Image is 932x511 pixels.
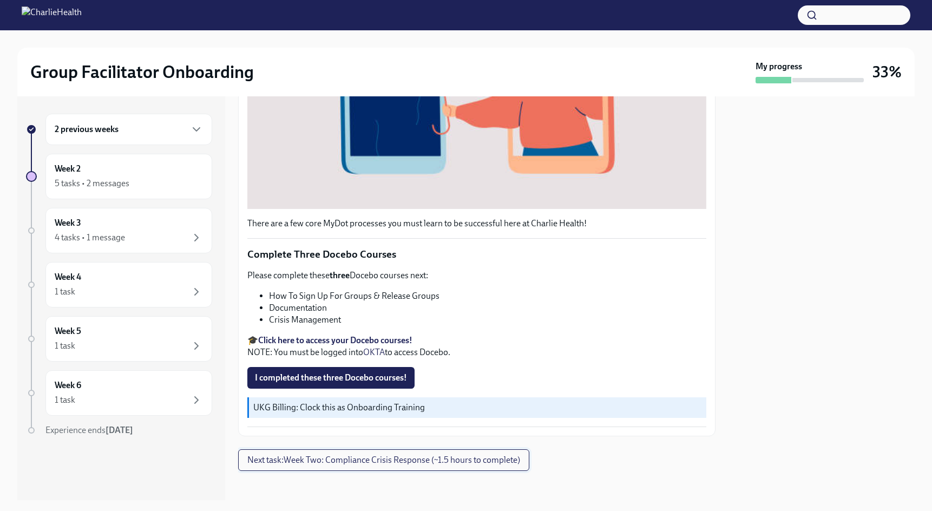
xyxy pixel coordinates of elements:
[756,61,802,73] strong: My progress
[26,316,212,362] a: Week 51 task
[247,247,706,261] p: Complete Three Docebo Courses
[247,367,415,389] button: I completed these three Docebo courses!
[45,114,212,145] div: 2 previous weeks
[26,262,212,307] a: Week 41 task
[55,178,129,189] div: 5 tasks • 2 messages
[30,61,254,83] h2: Group Facilitator Onboarding
[255,372,407,383] span: I completed these three Docebo courses!
[45,425,133,435] span: Experience ends
[247,270,706,281] p: Please complete these Docebo courses next:
[55,286,75,298] div: 1 task
[247,335,706,358] p: 🎓 NOTE: You must be logged into to access Docebo.
[238,449,529,471] button: Next task:Week Two: Compliance Crisis Response (~1.5 hours to complete)
[22,6,82,24] img: CharlieHealth
[253,402,702,414] p: UKG Billing: Clock this as Onboarding Training
[106,425,133,435] strong: [DATE]
[55,271,81,283] h6: Week 4
[55,340,75,352] div: 1 task
[872,62,902,82] h3: 33%
[247,218,706,230] p: There are a few core MyDot processes you must learn to be successful here at Charlie Health!
[269,290,706,302] li: How To Sign Up For Groups & Release Groups
[55,123,119,135] h6: 2 previous weeks
[55,379,81,391] h6: Week 6
[26,370,212,416] a: Week 61 task
[55,232,125,244] div: 4 tasks • 1 message
[247,455,520,466] span: Next task : Week Two: Compliance Crisis Response (~1.5 hours to complete)
[269,314,706,326] li: Crisis Management
[55,394,75,406] div: 1 task
[363,347,385,357] a: OKTA
[55,325,81,337] h6: Week 5
[269,302,706,314] li: Documentation
[258,335,412,345] a: Click here to access your Docebo courses!
[26,154,212,199] a: Week 25 tasks • 2 messages
[330,270,350,280] strong: three
[55,217,81,229] h6: Week 3
[26,208,212,253] a: Week 34 tasks • 1 message
[55,163,81,175] h6: Week 2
